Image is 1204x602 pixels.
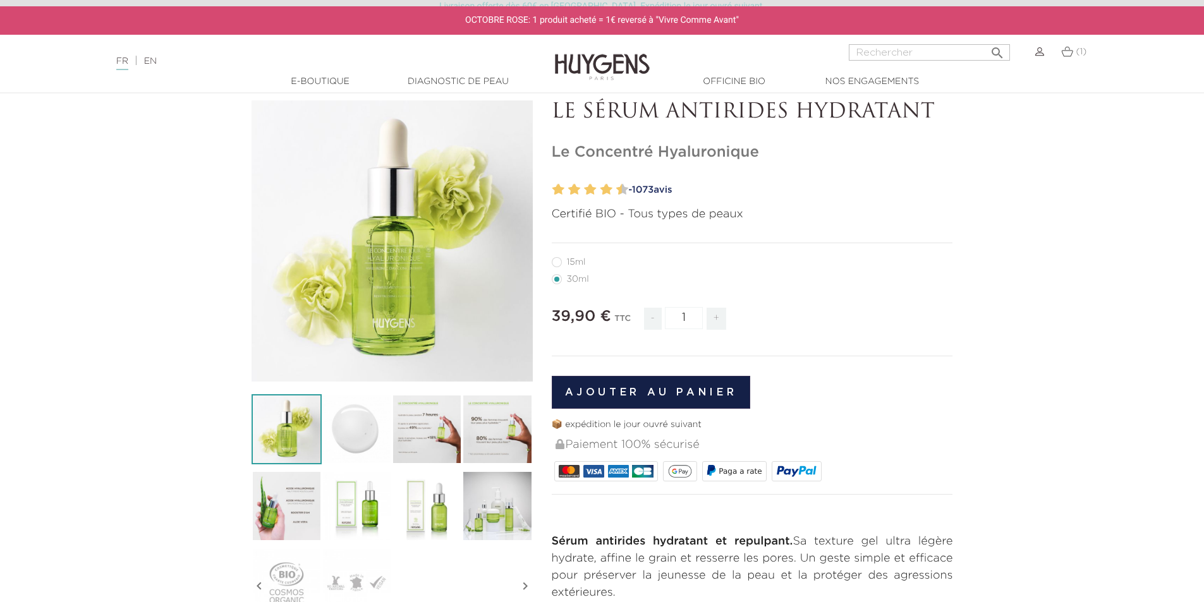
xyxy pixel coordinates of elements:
label: 15ml [552,257,601,267]
span: 39,90 € [552,309,611,324]
img: Paiement 100% sécurisé [556,439,564,449]
img: Huygens [555,33,650,82]
label: 4 [571,181,580,199]
input: Rechercher [849,44,1010,61]
label: 9 [614,181,618,199]
img: AMEX [608,465,629,478]
p: Sa texture gel ultra légère hydrate, affine le grain et resserre les pores. Un geste simple et ef... [552,533,953,601]
img: Le Concentré Hyaluronique [322,471,392,541]
label: 2 [555,181,564,199]
button: Ajouter au panier [552,376,751,409]
a: Nos engagements [809,75,935,88]
i:  [990,42,1005,57]
label: 30ml [552,274,604,284]
label: 10 [619,181,628,199]
span: - [644,308,662,330]
img: MASTERCARD [559,465,580,478]
label: 5 [581,181,586,199]
img: VISA [583,465,604,478]
a: (1) [1061,47,1087,57]
a: Diagnostic de peau [395,75,521,88]
label: 1 [550,181,554,199]
a: Officine Bio [671,75,798,88]
a: -1073avis [624,181,953,200]
input: Quantité [665,307,703,329]
button:  [986,40,1009,57]
label: 7 [597,181,602,199]
a: EN [144,57,157,66]
div: | [110,54,492,69]
img: CB_NATIONALE [632,465,653,478]
label: 6 [587,181,597,199]
p: 📦 expédition le jour ouvré suivant [552,418,953,431]
p: LE SÉRUM ANTIRIDES HYDRATANT [552,100,953,124]
label: 3 [566,181,570,199]
img: google_pay [668,465,692,478]
span: + [707,308,727,330]
h1: Le Concentré Hyaluronique [552,143,953,162]
label: 8 [603,181,612,199]
img: Le Concentré Hyaluronique [252,394,322,464]
span: Paga a rate [719,467,762,476]
div: Paiement 100% sécurisé [554,431,953,459]
p: Certifié BIO - Tous types de peaux [552,206,953,223]
span: (1) [1076,47,1086,56]
div: TTC [614,305,631,339]
span: 1073 [632,185,654,195]
strong: Sérum antirides hydratant et repulpant. [552,536,793,547]
a: FR [116,57,128,70]
a: E-Boutique [257,75,384,88]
